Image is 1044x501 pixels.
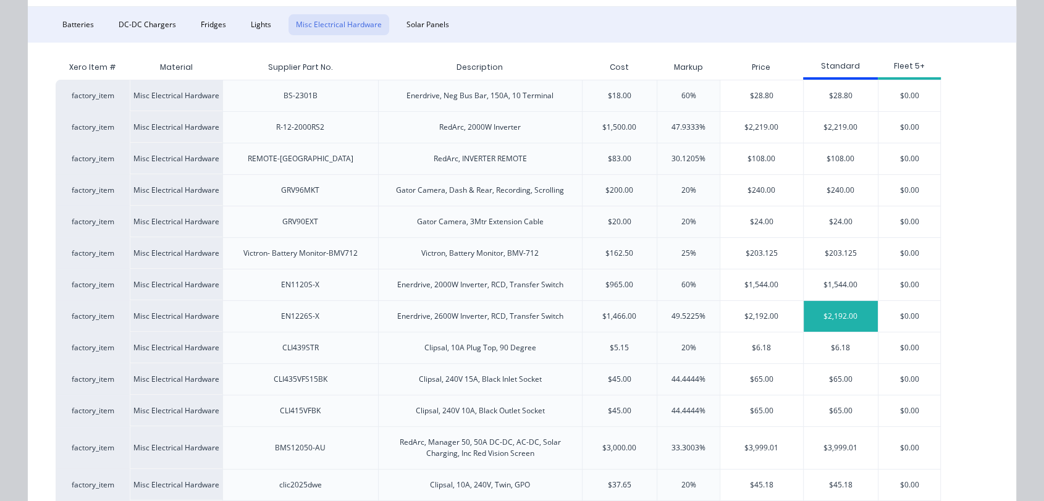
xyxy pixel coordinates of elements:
div: factory_item [56,363,130,395]
div: RedArc, Manager 50, 50A DC-DC, AC-DC, Solar Charging, Inc Red Vision Screen [389,437,572,459]
div: 30.1205% [671,153,705,164]
div: $2,219.00 [804,112,878,143]
div: $0.00 [878,175,940,206]
div: $0.00 [878,427,940,469]
div: Misc Electrical Hardware [130,469,222,500]
div: $45.18 [720,469,803,500]
button: Batteries [55,14,101,35]
div: Cost [582,55,657,80]
div: REMOTE-[GEOGRAPHIC_DATA] [248,153,353,164]
div: factory_item [56,395,130,426]
div: $1,544.00 [720,269,803,300]
div: factory_item [56,300,130,332]
div: $3,999.01 [720,427,803,469]
div: $20.00 [608,216,631,227]
div: $6.18 [720,332,803,363]
div: $240.00 [804,175,878,206]
div: BS-2301B [284,90,318,101]
div: $2,192.00 [804,301,878,332]
div: 20% [681,216,696,227]
div: $0.00 [878,469,940,500]
div: RedArc, INVERTER REMOTE [434,153,527,164]
div: $45.00 [608,405,631,416]
div: 20% [681,342,696,353]
div: factory_item [56,111,130,143]
div: $0.00 [878,112,940,143]
button: Lights [243,14,279,35]
div: $3,000.00 [602,442,636,453]
div: $200.00 [605,185,633,196]
div: $162.50 [605,248,633,259]
div: Enerdrive, Neg Bus Bar, 150A, 10 Terminal [406,90,554,101]
div: Victron- Battery Monitor-BMV712 [243,248,358,259]
div: Clipsal, 240V 15A, Black Inlet Socket [419,374,542,385]
div: $0.00 [878,238,940,269]
div: $0.00 [878,143,940,174]
div: Misc Electrical Hardware [130,363,222,395]
div: Gator Camera, Dash & Rear, Recording, Scrolling [396,185,564,196]
div: Misc Electrical Hardware [130,237,222,269]
div: Enerdrive, 2000W Inverter, RCD, Transfer Switch [397,279,563,290]
div: EN1120S-X [281,279,319,290]
div: $0.00 [878,269,940,300]
div: factory_item [56,469,130,500]
div: $108.00 [720,143,803,174]
div: factory_item [56,143,130,174]
div: 60% [681,279,696,290]
div: Victron, Battery Monitor, BMV-712 [421,248,539,259]
div: $0.00 [878,206,940,237]
div: factory_item [56,206,130,237]
div: Misc Electrical Hardware [130,426,222,469]
div: Material [130,55,222,80]
div: CLI415VFBK [280,405,321,416]
div: Fleet 5+ [878,61,941,72]
div: Misc Electrical Hardware [130,332,222,363]
div: 44.4444% [671,374,705,385]
div: $5.15 [610,342,629,353]
div: Supplier Part No. [258,52,342,83]
div: Misc Electrical Hardware [130,80,222,111]
div: $0.00 [878,395,940,426]
div: factory_item [56,174,130,206]
div: clic2025dwe [279,479,322,490]
div: $24.00 [804,206,878,237]
div: R-12-2000RS2 [276,122,324,133]
button: Misc Electrical Hardware [288,14,389,35]
div: 20% [681,479,696,490]
div: Clipsal, 240V 10A, Black Outlet Socket [416,405,545,416]
button: Solar Panels [399,14,457,35]
div: factory_item [56,237,130,269]
div: Clipsal, 10A Plug Top, 90 Degree [424,342,536,353]
div: $6.18 [804,332,878,363]
div: factory_item [56,269,130,300]
div: 60% [681,90,696,101]
div: $65.00 [804,364,878,395]
div: Description [447,52,513,83]
div: Standard [803,61,878,72]
div: $28.80 [804,80,878,111]
div: BMS12050-AU [275,442,326,453]
div: RedArc, 2000W Inverter [439,122,521,133]
div: $45.00 [608,374,631,385]
button: DC-DC Chargers [111,14,183,35]
div: $83.00 [608,153,631,164]
div: 49.5225% [671,311,705,322]
div: $65.00 [804,395,878,426]
div: factory_item [56,426,130,469]
div: $203.125 [720,238,803,269]
div: $1,544.00 [804,269,878,300]
div: Clipsal, 10A, 240V, Twin, GPO [430,479,530,490]
div: factory_item [56,80,130,111]
div: $3,999.01 [804,427,878,469]
div: $0.00 [878,332,940,363]
div: Enerdrive, 2600W Inverter, RCD, Transfer Switch [397,311,563,322]
div: $0.00 [878,80,940,111]
div: CLI439STR [282,342,319,353]
div: $108.00 [804,143,878,174]
div: Price [720,55,803,80]
div: $0.00 [878,301,940,332]
button: Fridges [193,14,234,35]
div: Misc Electrical Hardware [130,174,222,206]
div: 25% [681,248,696,259]
div: $37.65 [608,479,631,490]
